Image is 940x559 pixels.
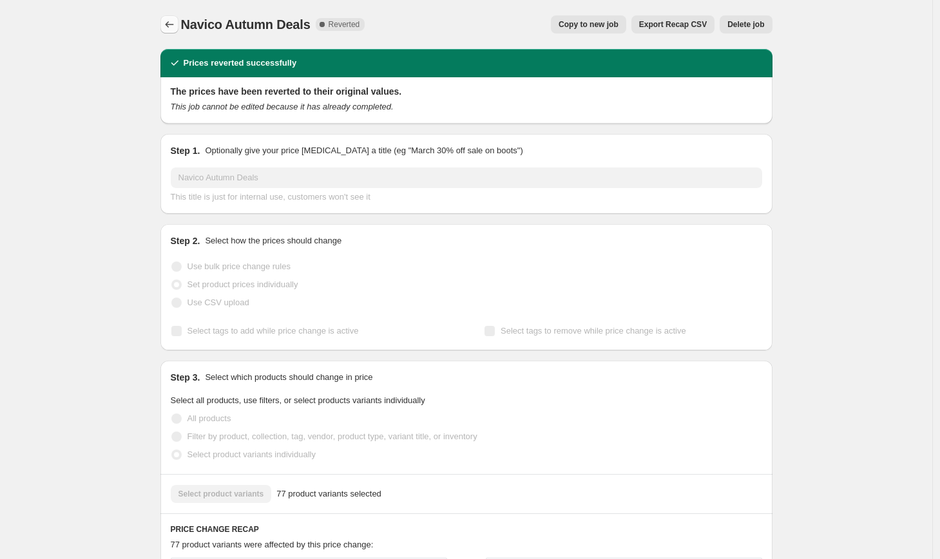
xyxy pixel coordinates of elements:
span: Filter by product, collection, tag, vendor, product type, variant title, or inventory [187,431,477,441]
span: All products [187,413,231,423]
span: Use bulk price change rules [187,261,291,271]
button: Export Recap CSV [631,15,715,33]
p: Select how the prices should change [205,234,341,247]
span: Delete job [727,19,764,30]
p: Optionally give your price [MEDICAL_DATA] a title (eg "March 30% off sale on boots") [205,144,523,157]
i: This job cannot be edited because it has already completed. [171,102,394,111]
button: Copy to new job [551,15,626,33]
span: Select all products, use filters, or select products variants individually [171,395,425,405]
h2: Prices reverted successfully [184,57,297,70]
h6: PRICE CHANGE RECAP [171,524,762,535]
span: Select product variants individually [187,450,316,459]
span: Navico Autumn Deals [181,17,311,32]
span: Export Recap CSV [639,19,707,30]
span: Copy to new job [559,19,619,30]
span: Select tags to add while price change is active [187,326,359,336]
span: Set product prices individually [187,279,298,289]
span: Reverted [329,19,360,30]
h2: Step 1. [171,144,200,157]
p: Select which products should change in price [205,371,372,384]
h2: Step 2. [171,234,200,247]
h2: The prices have been reverted to their original values. [171,85,762,98]
span: This title is just for internal use, customers won't see it [171,192,370,202]
input: 30% off holiday sale [171,167,762,188]
span: Use CSV upload [187,298,249,307]
h2: Step 3. [171,371,200,384]
button: Delete job [720,15,772,33]
span: 77 product variants were affected by this price change: [171,540,374,549]
span: 77 product variants selected [276,488,381,500]
button: Price change jobs [160,15,178,33]
span: Select tags to remove while price change is active [501,326,686,336]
